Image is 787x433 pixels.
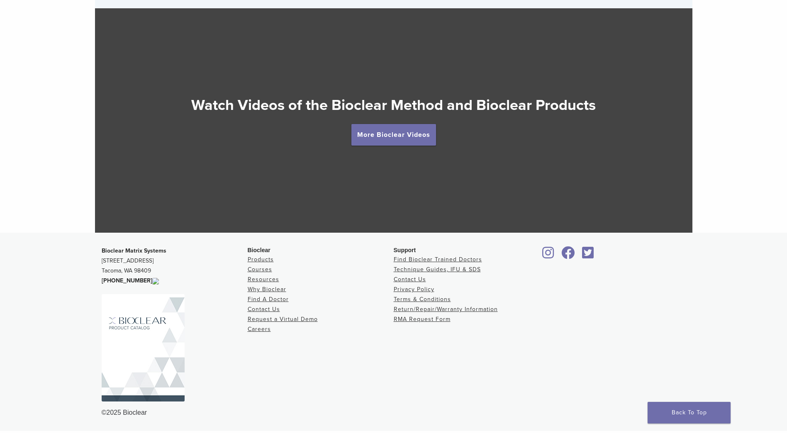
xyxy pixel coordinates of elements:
[248,266,272,273] a: Courses
[394,286,434,293] a: Privacy Policy
[102,408,686,418] div: ©2025 Bioclear
[248,247,270,253] span: Bioclear
[394,276,426,283] a: Contact Us
[648,402,731,423] a: Back To Top
[102,277,152,284] span: [PHONE_NUMBER]
[95,95,692,115] h2: Watch Videos of the Bioclear Method and Bioclear Products
[248,256,274,263] a: Products
[540,251,557,260] a: Bioclear
[394,247,416,253] span: Support
[248,316,318,323] a: Request a Virtual Demo
[394,306,498,313] a: Return/Repair/Warranty Information
[248,276,279,283] a: Resources
[394,296,451,303] a: Terms & Conditions
[248,306,280,313] a: Contact Us
[580,251,597,260] a: Bioclear
[394,266,481,273] a: Technique Guides, IFU & SDS
[351,124,436,146] a: More Bioclear Videos
[248,326,271,333] a: Careers
[559,251,578,260] a: Bioclear
[102,246,248,286] p: [STREET_ADDRESS] Tacoma, WA 98409
[394,316,451,323] a: RMA Request Form
[102,294,185,401] img: Bioclear
[248,296,289,303] a: Find A Doctor
[248,286,286,293] a: Why Bioclear
[152,278,159,285] img: logo-image-color.svg
[102,247,166,254] strong: Bioclear Matrix Systems
[394,256,482,263] a: Find Bioclear Trained Doctors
